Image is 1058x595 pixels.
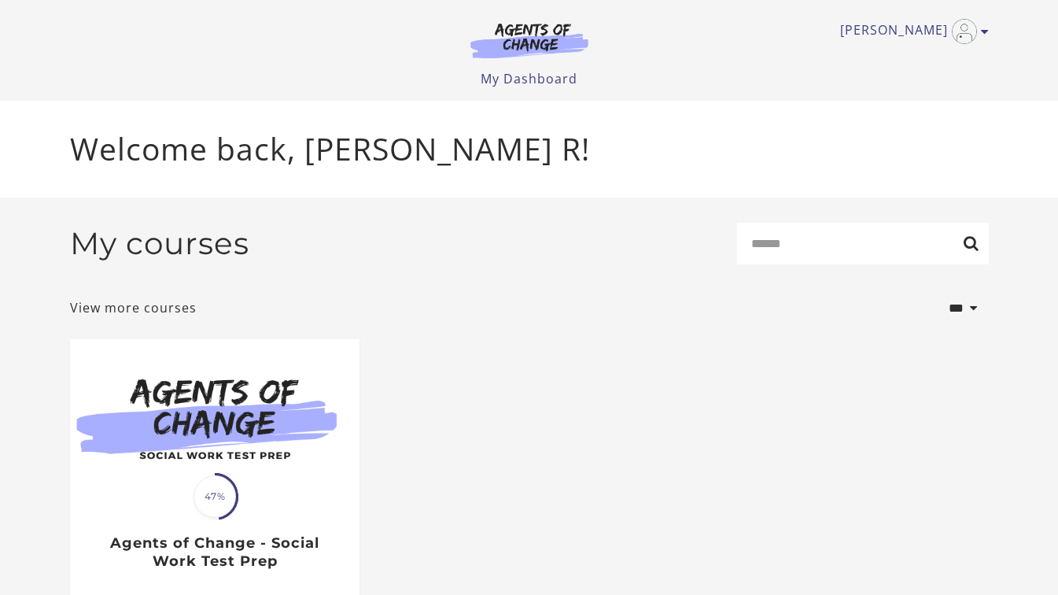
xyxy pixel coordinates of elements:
[481,70,577,87] a: My Dashboard
[70,298,197,317] a: View more courses
[70,225,249,262] h2: My courses
[194,475,236,518] span: 47%
[840,19,981,44] a: Toggle menu
[87,534,342,570] h3: Agents of Change - Social Work Test Prep
[454,22,605,58] img: Agents of Change Logo
[70,126,989,172] p: Welcome back, [PERSON_NAME] R!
